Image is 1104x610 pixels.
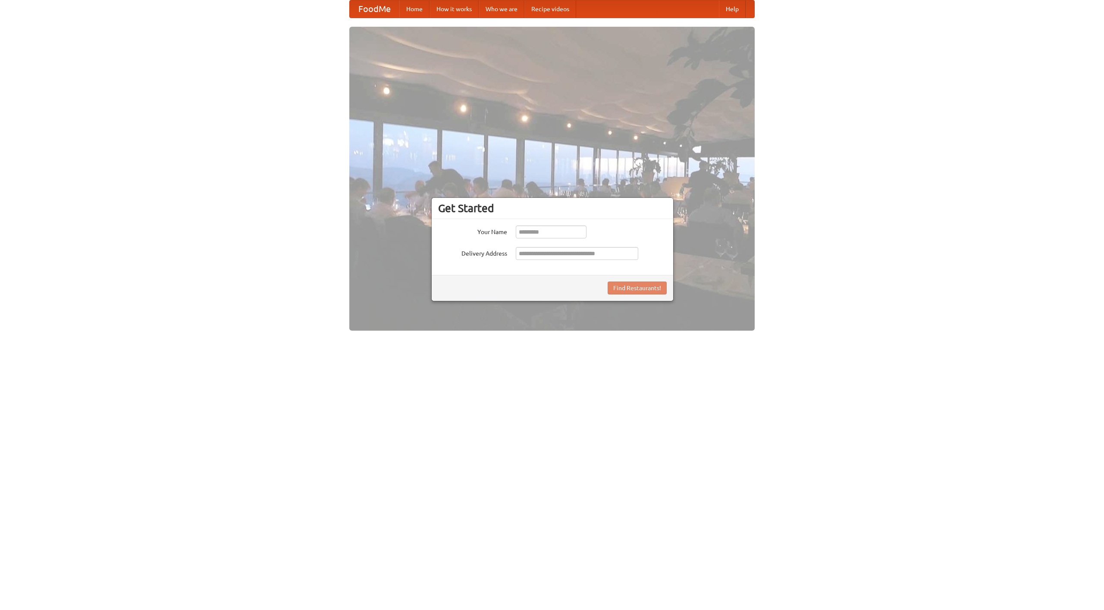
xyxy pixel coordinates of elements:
a: Recipe videos [524,0,576,18]
label: Delivery Address [438,247,507,258]
h3: Get Started [438,202,667,215]
a: Home [399,0,430,18]
a: How it works [430,0,479,18]
label: Your Name [438,225,507,236]
a: Who we are [479,0,524,18]
button: Find Restaurants! [608,282,667,294]
a: FoodMe [350,0,399,18]
a: Help [719,0,746,18]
